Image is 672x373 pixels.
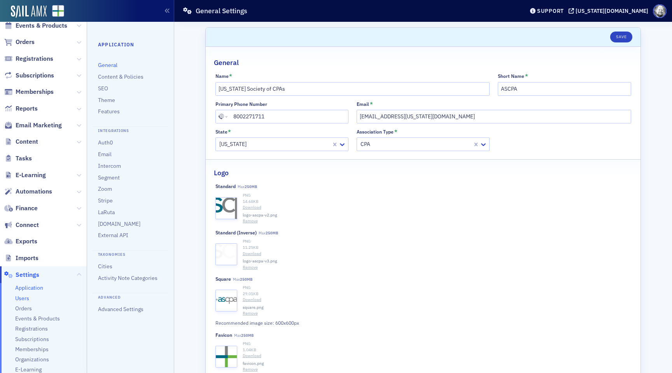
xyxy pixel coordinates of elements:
[4,221,39,229] a: Connect
[214,58,239,68] h2: General
[243,361,264,367] span: favicon.png
[98,185,112,192] a: Zoom
[214,168,229,178] h2: Logo
[4,21,67,30] a: Events & Products
[243,258,277,264] span: logo-ascpa-v3.png
[16,55,53,63] span: Registrations
[16,254,38,262] span: Imports
[98,174,120,181] a: Segment
[243,366,258,373] button: Remove
[653,4,667,18] span: Profile
[11,5,47,18] img: SailAMX
[15,346,49,353] span: Memberships
[16,221,39,229] span: Connect
[4,88,54,96] a: Memberships
[98,151,112,158] a: Email
[215,319,477,326] div: Recommended image size: 600x600px
[16,237,37,246] span: Exports
[357,101,369,107] div: Email
[243,245,631,251] div: 11.25 KB
[525,73,528,79] abbr: This field is required
[15,295,29,302] a: Users
[243,238,631,245] div: PNG
[15,305,32,312] a: Orders
[243,291,631,297] div: 29.01 KB
[98,197,113,204] a: Stripe
[16,121,62,130] span: Email Marketing
[394,129,397,134] abbr: This field is required
[16,204,38,213] span: Finance
[15,284,43,292] a: Application
[537,7,564,14] div: Support
[245,184,257,189] span: 250MB
[98,41,163,48] h4: Application
[16,38,35,46] span: Orders
[52,5,64,17] img: SailAMX
[241,333,254,338] span: 250MB
[233,277,252,282] span: Max
[243,341,631,347] div: PNG
[4,204,38,213] a: Finance
[93,127,168,134] h4: Integrations
[4,254,38,262] a: Imports
[243,297,631,303] a: Download
[357,129,394,135] div: Association Type
[16,187,52,196] span: Automations
[576,7,648,14] div: [US_STATE][DOMAIN_NAME]
[16,271,39,279] span: Settings
[266,230,278,236] span: 250MB
[243,212,277,218] span: logo-ascpa-v2.png
[15,336,49,343] a: Subscriptions
[16,88,54,96] span: Memberships
[243,347,631,353] div: 1.04 KB
[215,129,227,135] div: State
[16,71,54,80] span: Subscriptions
[228,129,231,134] abbr: This field is required
[4,38,35,46] a: Orders
[243,353,631,359] a: Download
[243,285,631,291] div: PNG
[215,276,231,282] div: Square
[243,264,258,271] button: Remove
[98,73,143,80] a: Content & Policies
[93,293,168,300] h4: Advanced
[370,101,373,107] abbr: This field is required
[243,199,631,205] div: 14.68 KB
[98,85,108,92] a: SEO
[4,137,38,146] a: Content
[4,121,62,130] a: Email Marketing
[4,55,53,63] a: Registrations
[98,162,121,169] a: Intercom
[16,154,32,163] span: Tasks
[15,356,49,363] span: Organizations
[234,333,254,338] span: Max
[98,306,143,313] a: Advanced Settings
[238,184,257,189] span: Max
[15,315,60,322] span: Events & Products
[98,108,120,115] a: Features
[215,101,267,107] div: Primary Phone Number
[16,137,38,146] span: Content
[93,250,168,258] h4: Taxonomies
[243,204,631,211] a: Download
[98,97,115,104] a: Theme
[243,310,258,317] button: Remove
[98,263,112,270] a: Cities
[215,183,236,189] div: Standard
[98,220,140,227] a: [DOMAIN_NAME]
[98,62,117,69] a: General
[243,218,258,224] button: Remove
[610,32,632,42] button: Save
[196,6,247,16] h1: General Settings
[47,5,64,18] a: View Homepage
[4,154,32,163] a: Tasks
[243,304,264,311] span: square.png
[215,73,229,79] div: Name
[15,325,48,333] a: Registrations
[16,104,38,113] span: Reports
